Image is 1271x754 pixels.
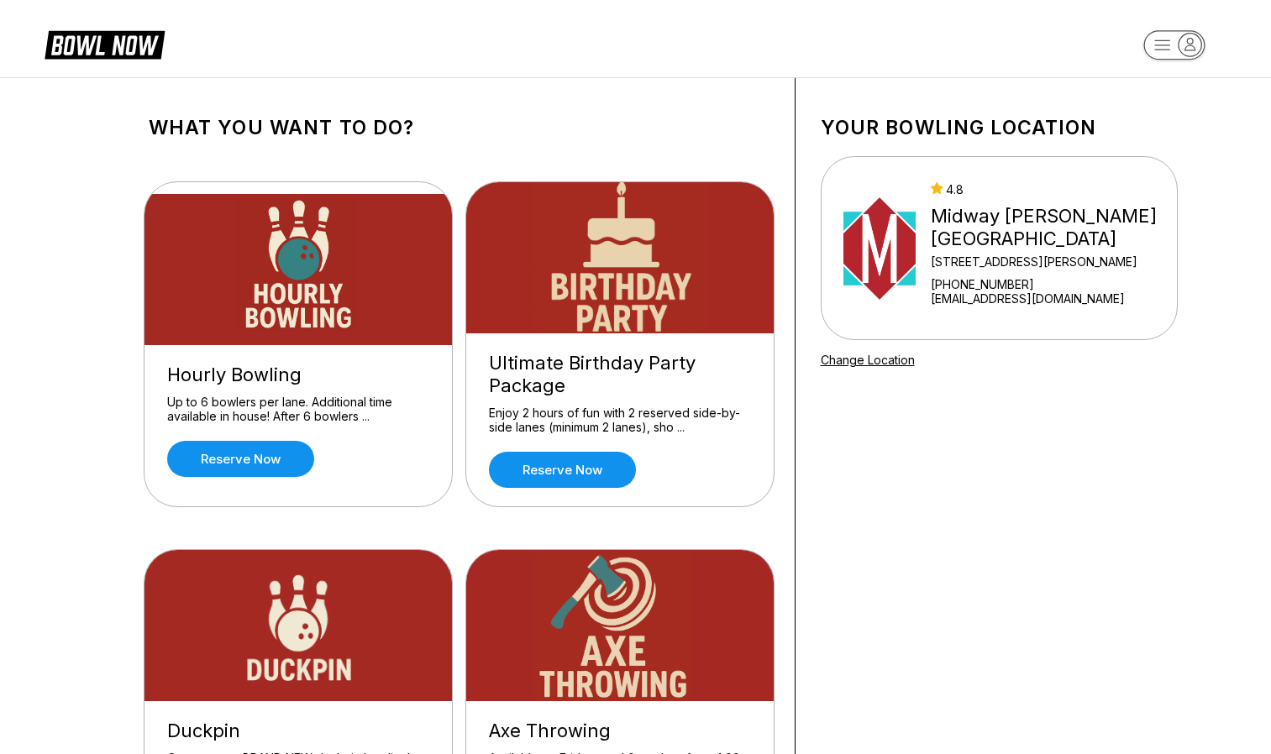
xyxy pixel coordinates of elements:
[931,254,1169,269] div: [STREET_ADDRESS][PERSON_NAME]
[821,116,1178,139] h1: Your bowling location
[489,452,636,488] a: Reserve now
[931,291,1169,306] a: [EMAIL_ADDRESS][DOMAIN_NAME]
[489,352,751,397] div: Ultimate Birthday Party Package
[466,182,775,333] img: Ultimate Birthday Party Package
[931,182,1169,196] div: 4.8
[167,720,429,742] div: Duckpin
[167,364,429,386] div: Hourly Bowling
[821,353,915,367] a: Change Location
[931,205,1169,250] div: Midway [PERSON_NAME][GEOGRAPHIC_DATA]
[843,186,916,312] img: Midway Bowling - Carlisle
[466,550,775,701] img: Axe Throwing
[167,441,314,477] a: Reserve now
[167,395,429,424] div: Up to 6 bowlers per lane. Additional time available in house! After 6 bowlers ...
[489,406,751,435] div: Enjoy 2 hours of fun with 2 reserved side-by-side lanes (minimum 2 lanes), sho ...
[144,194,454,345] img: Hourly Bowling
[149,116,769,139] h1: What you want to do?
[144,550,454,701] img: Duckpin
[931,277,1169,291] div: [PHONE_NUMBER]
[489,720,751,742] div: Axe Throwing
